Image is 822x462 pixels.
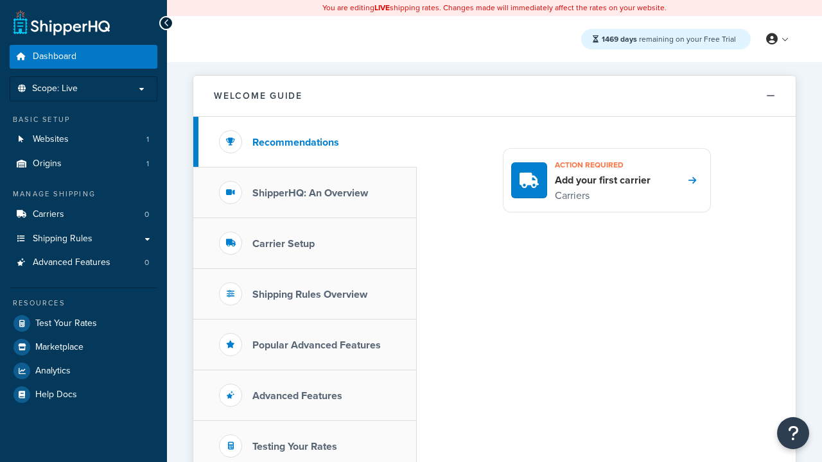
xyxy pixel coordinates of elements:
[33,134,69,145] span: Websites
[10,203,157,227] li: Carriers
[214,91,302,101] h2: Welcome Guide
[33,234,92,244] span: Shipping Rules
[10,383,157,406] a: Help Docs
[35,366,71,377] span: Analytics
[35,342,83,353] span: Marketplace
[33,158,62,169] span: Origins
[146,158,149,169] span: 1
[777,417,809,449] button: Open Resource Center
[10,152,157,176] a: Origins1
[374,2,390,13] b: LIVE
[10,203,157,227] a: Carriers0
[252,289,367,300] h3: Shipping Rules Overview
[10,152,157,176] li: Origins
[252,441,337,452] h3: Testing Your Rates
[252,390,342,402] h3: Advanced Features
[10,336,157,359] a: Marketplace
[252,238,315,250] h3: Carrier Setup
[10,251,157,275] a: Advanced Features0
[555,187,651,204] p: Carriers
[144,209,149,220] span: 0
[10,227,157,251] a: Shipping Rules
[602,33,637,45] strong: 1469 days
[35,318,97,329] span: Test Your Rates
[144,257,149,268] span: 0
[33,209,64,220] span: Carriers
[10,189,157,200] div: Manage Shipping
[602,33,736,45] span: remaining on your Free Trial
[10,128,157,151] li: Websites
[10,114,157,125] div: Basic Setup
[32,83,78,94] span: Scope: Live
[33,257,110,268] span: Advanced Features
[252,137,339,148] h3: Recommendations
[33,51,76,62] span: Dashboard
[555,157,651,173] h3: Action required
[10,312,157,335] a: Test Your Rates
[10,359,157,382] a: Analytics
[252,339,381,351] h3: Popular Advanced Features
[10,251,157,275] li: Advanced Features
[555,173,651,187] h4: Add your first carrier
[10,298,157,309] div: Resources
[10,45,157,69] a: Dashboard
[252,187,368,199] h3: ShipperHQ: An Overview
[35,389,77,400] span: Help Docs
[146,134,149,145] span: 1
[193,76,796,117] button: Welcome Guide
[10,128,157,151] a: Websites1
